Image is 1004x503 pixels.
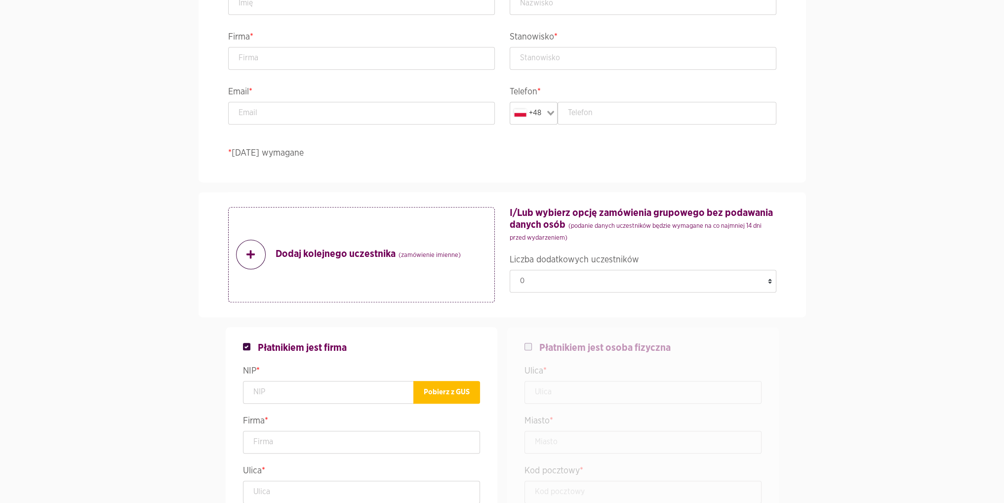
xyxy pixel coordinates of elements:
small: (podanie danych uczestników będzie wymagane na co najmniej 14 dni przed wydarzeniem) [510,223,762,241]
input: Telefon [558,102,776,125]
input: NIP [243,381,414,404]
span: Płatnikiem jest osoba fizyczna [539,342,671,354]
legend: Ulica [243,463,480,481]
input: Email [228,102,495,125]
legend: Firma [228,30,495,47]
p: [DATE] wymagane [228,147,776,160]
img: pl.svg [514,109,526,117]
legend: Liczba dodatkowych uczestników [510,252,776,270]
button: Pobierz z GUS [413,381,480,404]
strong: Dodaj kolejnego uczestnika [276,248,461,261]
legend: Firma [243,414,480,431]
legend: Stanowisko [510,30,776,47]
span: Płatnikiem jest firma [258,342,347,354]
input: Firma [228,47,495,70]
input: Firma [243,431,480,454]
legend: Ulica [524,364,762,381]
h4: I/Lub wybierz opcję zamówienia grupowego bez podawania danych osób [510,207,776,243]
legend: Miasto [524,414,762,431]
input: Ulica [524,381,762,404]
input: Miasto [524,431,762,454]
legend: NIP [243,364,480,381]
div: Search for option [510,102,558,125]
legend: Telefon [510,84,776,102]
small: (zamówienie imienne) [399,252,461,258]
div: +48 [512,104,544,122]
legend: Email [228,84,495,102]
input: Stanowisko [510,47,776,70]
legend: Kod pocztowy [524,463,762,481]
